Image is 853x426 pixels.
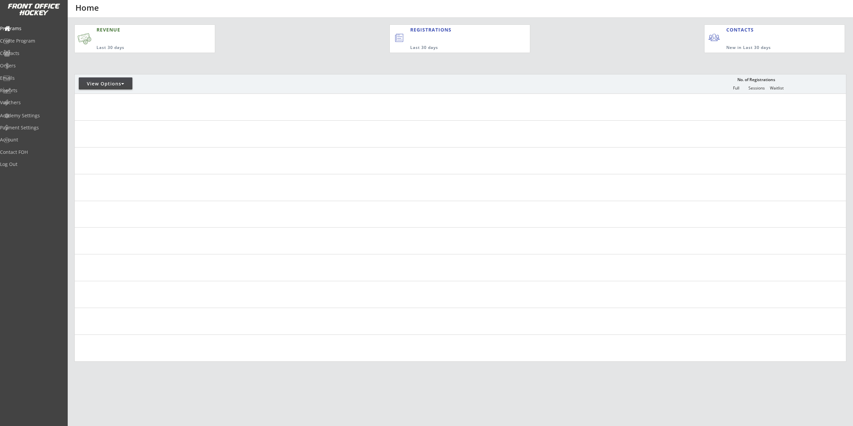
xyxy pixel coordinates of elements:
[735,77,777,82] div: No. of Registrations
[79,80,132,87] div: View Options
[767,86,787,90] div: Waitlist
[410,45,502,51] div: Last 30 days
[410,26,499,33] div: REGISTRATIONS
[97,26,182,33] div: REVENUE
[746,86,767,90] div: Sessions
[97,45,182,51] div: Last 30 days
[726,26,757,33] div: CONTACTS
[726,45,813,51] div: New in Last 30 days
[726,86,746,90] div: Full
